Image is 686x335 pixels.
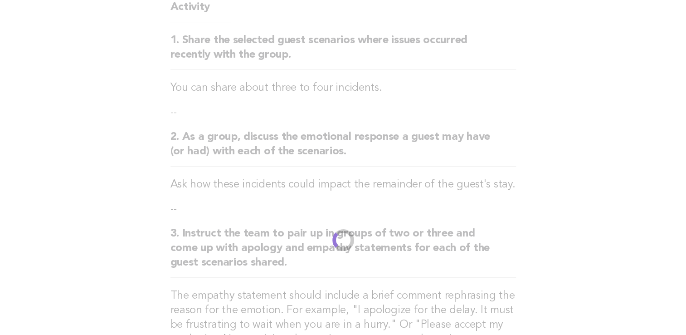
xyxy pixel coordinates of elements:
h3: You can share about three to four incidents. [170,81,516,95]
h2: 1. Share the selected guest scenarios where issues occurred recently with the group. [170,33,516,70]
p: -- [170,203,516,216]
h2: 3. Instruct the team to pair up in groups of two or three and come up with apology and empathy st... [170,227,516,278]
p: -- [170,106,516,119]
h3: Ask how these incidents could impact the remainder of the guest's stay. [170,177,516,192]
h2: 2. As a group, discuss the emotional response a guest may have (or had) with each of the scenarios. [170,130,516,167]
